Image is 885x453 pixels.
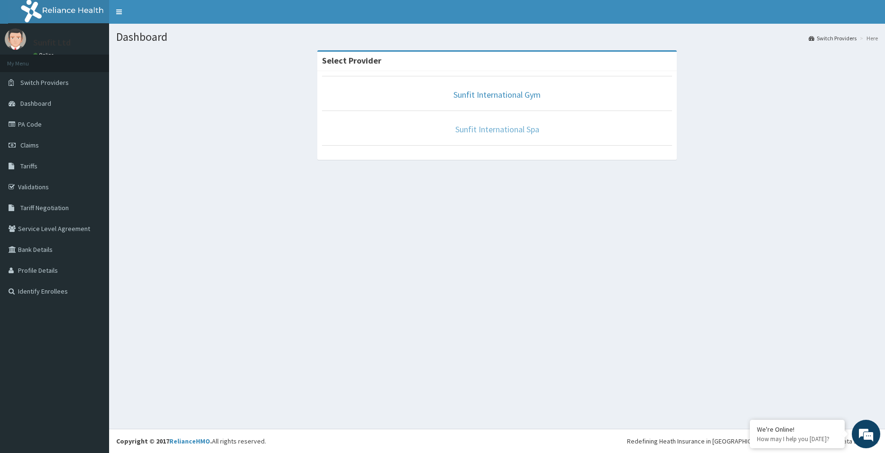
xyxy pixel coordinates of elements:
[5,28,26,50] img: User Image
[55,120,131,215] span: We're online!
[33,38,71,47] p: Sunfit Ltd
[809,34,857,42] a: Switch Providers
[20,99,51,108] span: Dashboard
[322,55,381,66] strong: Select Provider
[109,429,885,453] footer: All rights reserved.
[116,437,212,445] strong: Copyright © 2017 .
[757,425,838,434] div: We're Online!
[627,436,878,446] div: Redefining Heath Insurance in [GEOGRAPHIC_DATA] using Telemedicine and Data Science!
[455,124,539,135] a: Sunfit International Spa
[116,31,878,43] h1: Dashboard
[453,89,541,100] a: Sunfit International Gym
[49,53,159,65] div: Chat with us now
[169,437,210,445] a: RelianceHMO
[18,47,38,71] img: d_794563401_company_1708531726252_794563401
[20,162,37,170] span: Tariffs
[5,259,181,292] textarea: Type your message and hit 'Enter'
[33,52,56,58] a: Online
[20,141,39,149] span: Claims
[20,203,69,212] span: Tariff Negotiation
[156,5,178,28] div: Minimize live chat window
[757,435,838,443] p: How may I help you today?
[20,78,69,87] span: Switch Providers
[857,34,878,42] li: Here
